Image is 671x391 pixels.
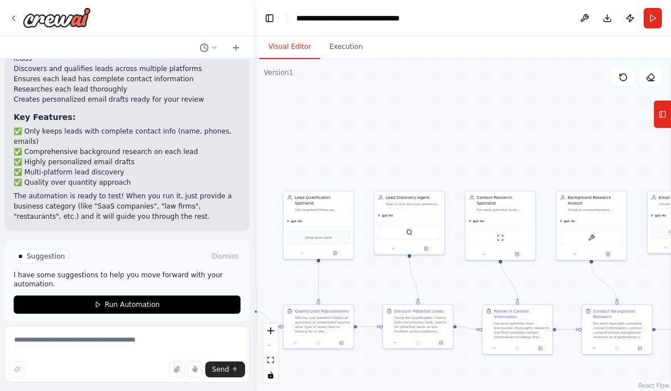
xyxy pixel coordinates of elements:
div: Discover Potential Leads [395,309,444,314]
div: Conduct Background ResearchFor each lead with complete contact information, conduct comprehensive... [582,305,653,355]
span: Send [212,365,229,374]
div: Lead Discovery Agent [386,195,441,201]
g: Edge from 0e1bf6c1-d2c4-434d-b0fc-6795a765bbd0 to afec0497-be64-424d-9cab-dfc8fbac6586 [457,324,479,332]
button: Execution [320,35,372,59]
li: Discovers and qualifies leads across multiple platforms [14,64,241,74]
button: No output available [605,345,629,352]
button: Open in side panel [319,250,351,257]
div: Conduct Background Research [594,309,649,320]
button: No output available [306,339,330,346]
g: Edge from 5433133b-01c1-4b1a-9717-eaa38e23f6ff to e7453389-e4f9-4de8-8d07-9bb04ae0a21a [589,264,620,302]
g: Edge from triggers to c2e5427a-9e6d-46b6-b8dd-0560253468d6 [257,309,280,330]
span: gpt-4o [564,219,575,223]
img: SerperDevTool [406,229,413,236]
li: Researches each lead thoroughly [14,84,241,94]
div: React Flow controls [263,323,278,382]
div: For each potential lead, thoroughly research and find comprehensive contact information including... [477,207,532,212]
span: gpt-4o [655,213,666,218]
button: fit view [263,353,278,368]
button: Visual Editor [259,35,320,59]
button: Run Automation [14,296,241,314]
g: Edge from 3dc15ad7-f7d8-4d00-bcbb-c7a2f235917d to c2e5427a-9e6d-46b6-b8dd-0560253468d6 [316,256,321,302]
g: Edge from c2e5427a-9e6d-46b6-b8dd-0560253468d6 to 0e1bf6c1-d2c4-434d-b0fc-6795a765bbd0 [357,324,379,330]
div: Lead Qualification Specialist [295,195,350,206]
button: Open in side panel [630,345,649,352]
span: gpt-4o [382,213,394,218]
span: Drop tools here [305,235,332,240]
div: Background Research Analyst [568,195,623,206]
button: Switch to previous chat [195,41,222,55]
div: Qualify Lead RequirementsAsk the user detailed follow-up questions to understand exactly what typ... [283,305,354,350]
span: Suggestion [27,252,65,261]
li: Creates personalized email drafts ready for your review [14,94,241,105]
div: For each potential lead discovered, thoroughly research and find complete contact information inc... [494,321,549,339]
button: Open in side panel [592,251,624,258]
nav: breadcrumb [296,13,445,24]
div: Qualify Lead Requirements [295,309,349,314]
button: Open in side panel [531,345,550,352]
img: Logo [23,7,91,28]
div: Search and discover potential leads in the {business_category} industry using web search, website... [386,202,441,206]
button: Open in side panel [431,339,450,346]
img: ScrapeWebsiteTool [497,235,504,242]
img: SerperScrapeWebsiteTool [588,235,595,242]
div: Contact Research Specialist [477,195,532,206]
button: No output available [506,345,529,352]
div: Discover Potential LeadsUsing the qualification criteria from the previous task, search for poten... [383,305,454,350]
div: Lead Qualification SpecialistAsk targeted follow-up questions to understand exactly what type of ... [283,191,354,260]
button: No output available [406,339,430,346]
button: Open in side panel [410,246,442,252]
g: Edge from 2c90ae85-1853-45b1-964f-e353387103e0 to afec0497-be64-424d-9cab-dfc8fbac6586 [498,258,520,302]
p: The automation is ready to test! When you run it, just provide a business category (like "SaaS co... [14,191,241,222]
button: zoom in [263,323,278,338]
p: I have some suggestions to help you move forward with your automation. [14,271,241,289]
div: Ask targeted follow-up questions to understand exactly what type of leads the user is looking for... [295,207,350,212]
div: Background Research AnalystConduct comprehensive background research on each qualified lead, gath... [556,191,627,261]
strong: Key Features: [14,113,76,122]
div: Contact Research SpecialistFor each potential lead, thoroughly research and find comprehensive co... [465,191,536,261]
button: Send [205,361,245,377]
button: Start a new chat [227,41,245,55]
p: ✅ Only keeps leads with complete contact info (name, phones, emails) ✅ Comprehensive background r... [14,126,241,188]
li: Ensures each lead has complete contact information [14,74,241,84]
div: Research Contact Information [494,309,549,320]
div: Lead Discovery AgentSearch and discover potential leads in the {business_category} industry using... [374,191,445,255]
button: Dismiss [210,251,241,262]
div: For each lead with complete contact information, conduct comprehensive background research as if ... [594,321,649,339]
button: Click to speak your automation idea [187,361,203,377]
div: Version 1 [264,68,293,77]
span: gpt-4o [291,219,303,223]
button: Improve this prompt [9,361,25,377]
button: Open in side panel [501,251,533,258]
span: Run Automation [105,300,160,309]
div: Research Contact InformationFor each potential lead discovered, thoroughly research and find comp... [482,305,553,355]
g: Edge from c578bed9-1ee4-4aa1-bba6-d211e2f2d44c to 0e1bf6c1-d2c4-434d-b0fc-6795a765bbd0 [407,258,421,302]
button: toggle interactivity [263,368,278,382]
button: Upload files [169,361,185,377]
a: React Flow attribution [639,382,669,389]
span: gpt-4o [473,219,484,223]
div: Conduct comprehensive background research on each qualified lead, gathering information about the... [568,207,623,212]
div: Ask the user detailed follow-up questions to understand exactly what type of leads they're lookin... [295,315,350,334]
g: Edge from afec0497-be64-424d-9cab-dfc8fbac6586 to e7453389-e4f9-4de8-8d07-9bb04ae0a21a [556,327,578,332]
button: Hide left sidebar [262,10,277,26]
button: Open in side panel [332,339,351,346]
div: Using the qualification criteria from the previous task, search for potential leads across multip... [395,315,450,334]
